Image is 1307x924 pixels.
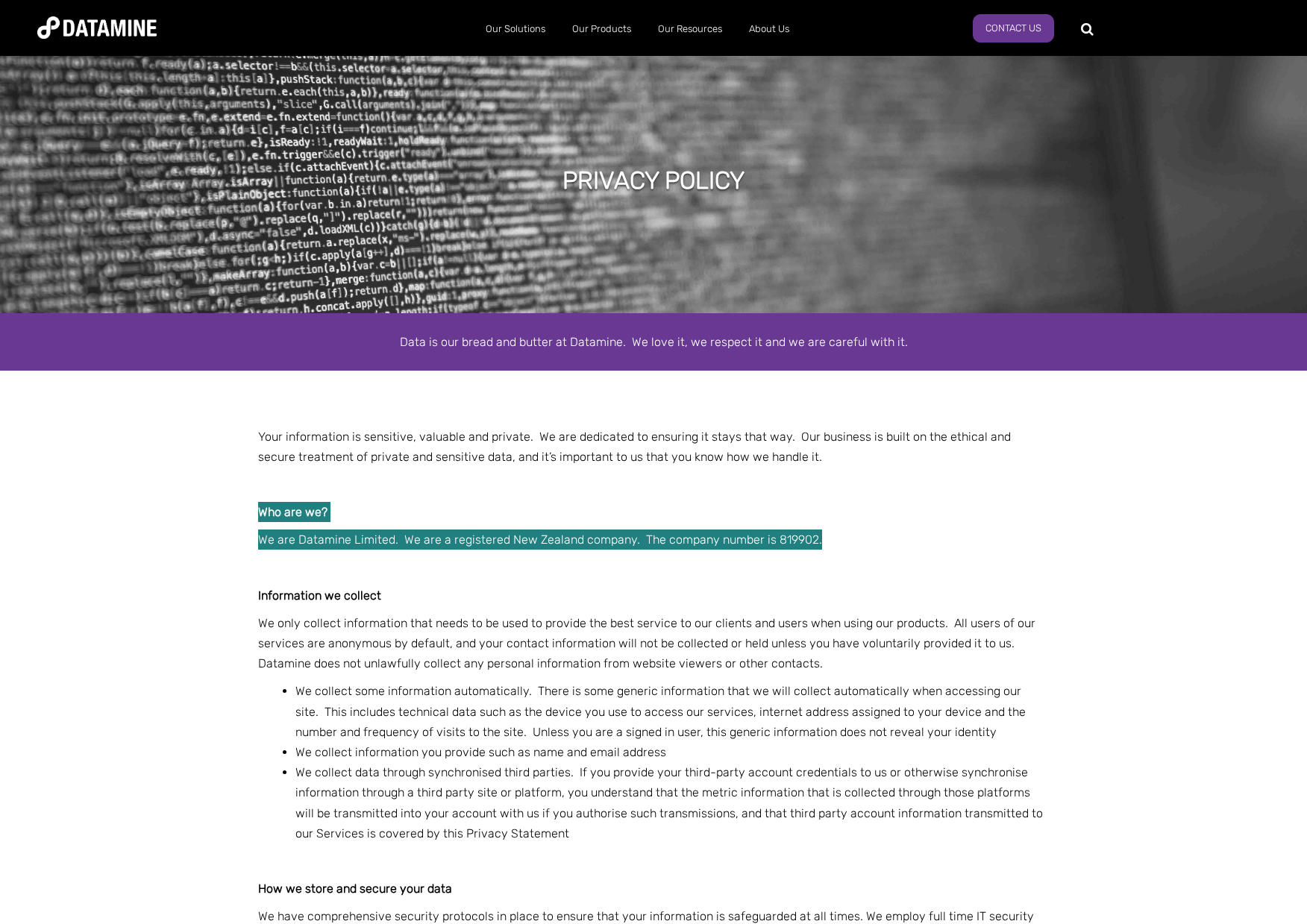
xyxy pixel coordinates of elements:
[400,335,908,349] span: Data is our bread and butter at Datamine. We love it, we respect it and we are careful with it.
[973,14,1054,43] a: Contact us
[258,588,381,603] strong: Information we collect
[258,427,1049,467] p: Your information is sensitive, valuable and private. We are dedicated to ensuring it stays that w...
[736,10,803,48] a: About Us
[295,742,1049,762] li: We collect information you provide such as name and email address
[258,613,1049,674] p: We only collect information that needs to be used to provide the best service to our clients and ...
[258,505,327,519] strong: Who are we?
[295,762,1049,843] p: We collect data through synchronised third parties. If you provide your third-party account crede...
[472,10,559,48] a: Our Solutions
[258,529,1049,550] p: We are Datamine Limited. We are a registered New Zealand company. The company number is 819902.
[645,10,736,48] a: Our Resources
[559,10,645,48] a: Our Products
[295,681,1049,742] li: We collect some information automatically. There is some generic information that we will collect...
[37,16,157,39] img: Datamine
[258,881,452,896] strong: How we store and secure your data
[562,164,745,197] h1: PRIVACY POLICY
